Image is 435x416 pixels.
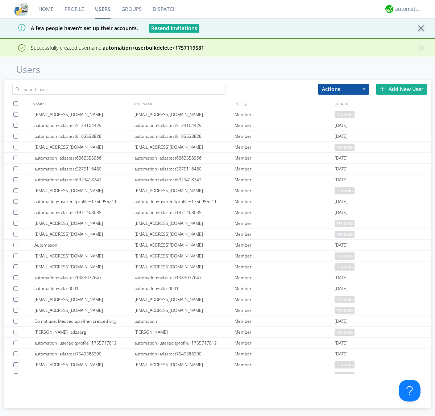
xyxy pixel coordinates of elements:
a: automation+atlastest5124104429automation+atlastest5124104429Member[DATE] [4,120,431,131]
span: [DATE] [335,207,348,218]
a: [EMAIL_ADDRESS][DOMAIN_NAME][EMAIL_ADDRESS][DOMAIN_NAME]Memberpending [4,359,431,370]
div: [EMAIL_ADDRESS][DOMAIN_NAME] [134,240,235,250]
a: [EMAIL_ADDRESS][DOMAIN_NAME][EMAIL_ADDRESS][DOMAIN_NAME]Memberpending [4,305,431,316]
div: automation+atlastest7549388390 [134,349,235,359]
div: Member [235,283,335,294]
img: cddb5a64eb264b2086981ab96f4c1ba7 [14,3,28,16]
div: Member [235,305,335,316]
div: [EMAIL_ADDRESS][DOMAIN_NAME] [134,261,235,272]
div: Member [235,109,335,120]
span: [DATE] [335,316,348,327]
div: [EMAIL_ADDRESS][DOMAIN_NAME] [34,109,134,120]
a: automation+atlas0001automation+atlas0001Member[DATE] [4,283,431,294]
iframe: Toggle Customer Support [399,380,420,401]
div: Member [235,196,335,207]
span: pending [335,187,355,194]
span: pending [335,252,355,260]
div: automation+atlastest1971468035 [134,207,235,218]
div: automation+atlastest1971468035 [34,207,134,218]
div: Member [235,185,335,196]
a: automation+usereditprofile+1756955211automation+usereditprofile+1756955211Member[DATE] [4,196,431,207]
span: pending [335,111,355,118]
a: [EMAIL_ADDRESS][DOMAIN_NAME][EMAIL_ADDRESS][DOMAIN_NAME]Memberpending [4,294,431,305]
div: [PERSON_NAME]+atlasorg [34,327,134,337]
span: Successfully created username: [31,44,204,51]
span: pending [335,231,355,238]
a: automation+atlastest1971468035automation+atlastest1971468035Member[DATE] [4,207,431,218]
span: [DATE] [335,240,348,251]
span: [DATE] [335,120,348,131]
div: [EMAIL_ADDRESS][DOMAIN_NAME] [34,185,134,196]
span: pending [335,296,355,303]
div: Member [235,327,335,337]
span: A few people haven't set up their accounts. [5,25,138,32]
div: NAMES [31,98,132,109]
span: [DATE] [335,338,348,349]
div: Member [235,153,335,163]
span: [DATE] [335,131,348,142]
a: automation+atlastest6923418242automation+atlastest6923418242Member[DATE] [4,174,431,185]
div: automation+usereditprofile+1756955211 [34,196,134,207]
div: [EMAIL_ADDRESS][DOMAIN_NAME] [34,359,134,370]
div: [EMAIL_ADDRESS][DOMAIN_NAME] [34,251,134,261]
div: [EMAIL_ADDRESS][DOMAIN_NAME] [134,305,235,316]
span: pending [335,263,355,271]
a: [EMAIL_ADDRESS][DOMAIN_NAME][EMAIL_ADDRESS][DOMAIN_NAME]Memberpending [4,109,431,120]
div: automation+atlastest8103533828 [34,131,134,141]
div: [EMAIL_ADDRESS][DOMAIN_NAME] [134,359,235,370]
div: automation+atlastest7549388390 [34,349,134,359]
div: automation+atlastest1383077647 [134,272,235,283]
div: [EMAIL_ADDRESS][DOMAIN_NAME] [134,185,235,196]
a: automation+usereditprofile+1755717812automation+usereditprofile+1755717812Member[DATE] [4,338,431,349]
div: Member [235,359,335,370]
span: [DATE] [335,349,348,359]
div: JOINED [334,98,435,109]
div: Member [235,349,335,359]
div: Member [235,338,335,348]
span: pending [335,361,355,368]
a: [EMAIL_ADDRESS][DOMAIN_NAME][EMAIL_ADDRESS][DOMAIN_NAME]Memberpending [4,229,431,240]
div: [EMAIL_ADDRESS][DOMAIN_NAME] [34,229,134,239]
div: [EMAIL_ADDRESS][DOMAIN_NAME] [34,370,134,381]
strong: automation+userbulkdelete+1757119581 [103,44,204,51]
a: [EMAIL_ADDRESS][DOMAIN_NAME][EMAIL_ADDRESS][DOMAIN_NAME]Memberpending [4,218,431,229]
span: pending [335,307,355,314]
span: [DATE] [335,174,348,185]
div: automation+usereditprofile+1755717812 [134,338,235,348]
a: [EMAIL_ADDRESS][DOMAIN_NAME][EMAIL_ADDRESS][DOMAIN_NAME]Memberpending [4,185,431,196]
button: Resend Invitations [149,24,199,33]
div: automation+atlastest5124104429 [34,120,134,131]
a: [PERSON_NAME]+atlasorg[PERSON_NAME]Memberpending [4,327,431,338]
div: [EMAIL_ADDRESS][DOMAIN_NAME] [134,294,235,305]
a: automation+atlastest1383077647automation+atlastest1383077647Member[DATE] [4,272,431,283]
div: Automation [34,240,134,250]
div: Member [235,294,335,305]
span: [DATE] [335,196,348,207]
div: [EMAIL_ADDRESS][DOMAIN_NAME] [34,294,134,305]
div: automation+atlastest6062558966 [34,153,134,163]
input: Search users [12,84,225,95]
div: automation+atlastest1383077647 [34,272,134,283]
span: pending [335,372,355,379]
div: automation+atlastest6923418242 [34,174,134,185]
div: [EMAIL_ADDRESS][DOMAIN_NAME] [134,142,235,152]
div: automation [134,316,235,326]
div: automation+atlastest5124104429 [134,120,235,131]
div: Member [235,316,335,326]
div: Member [235,207,335,218]
div: Member [235,272,335,283]
a: automation+atlastest7549388390automation+atlastest7549388390Member[DATE] [4,349,431,359]
div: Do not use. Messed up when created org. [34,316,134,326]
div: Member [235,164,335,174]
a: Automation[EMAIL_ADDRESS][DOMAIN_NAME]Member[DATE] [4,240,431,251]
div: automation+usereditprofile+1756955211 [134,196,235,207]
div: [EMAIL_ADDRESS][DOMAIN_NAME] [134,229,235,239]
button: Actions [318,84,369,95]
div: automation+atlastest3275116480 [134,164,235,174]
span: pending [335,144,355,151]
div: [EMAIL_ADDRESS][DOMAIN_NAME] [134,370,235,381]
div: automation+atlastest8103533828 [134,131,235,141]
div: Member [235,218,335,228]
div: Member [235,174,335,185]
div: Member [235,261,335,272]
